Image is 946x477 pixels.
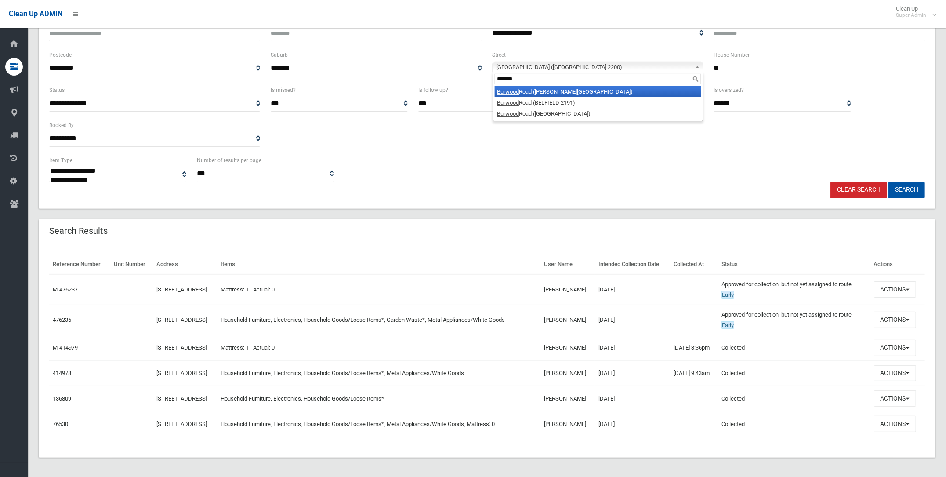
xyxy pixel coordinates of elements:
[874,390,916,407] button: Actions
[49,255,110,274] th: Reference Number
[874,312,916,328] button: Actions
[874,281,916,298] button: Actions
[595,335,670,360] td: [DATE]
[540,274,595,305] td: [PERSON_NAME]
[217,386,540,411] td: Household Furniture, Electronics, Household Goods/Loose Items*
[197,156,261,165] label: Number of results per page
[595,305,670,335] td: [DATE]
[670,255,718,274] th: Collected At
[156,421,207,427] a: [STREET_ADDRESS]
[217,274,540,305] td: Mattress: 1 - Actual: 0
[271,85,296,95] label: Is missed?
[495,86,701,97] li: Road ([PERSON_NAME][GEOGRAPHIC_DATA])
[718,386,870,411] td: Collected
[721,291,734,299] span: Early
[495,97,701,108] li: Road (BELFIELD 2191)
[49,50,72,60] label: Postcode
[830,182,887,198] a: Clear Search
[217,411,540,437] td: Household Furniture, Electronics, Household Goods/Loose Items*, Metal Appliances/White Goods, Mat...
[540,305,595,335] td: [PERSON_NAME]
[540,255,595,274] th: User Name
[595,360,670,386] td: [DATE]
[718,335,870,360] td: Collected
[497,110,519,117] em: Burwood
[53,395,71,402] a: 136809
[874,365,916,382] button: Actions
[156,286,207,293] a: [STREET_ADDRESS]
[9,10,62,18] span: Clean Up ADMIN
[896,12,926,18] small: Super Admin
[595,386,670,411] td: [DATE]
[493,50,506,60] label: Street
[718,255,870,274] th: Status
[53,286,78,293] a: M-476237
[718,274,870,305] td: Approved for collection, but not yet assigned to route
[39,222,118,240] header: Search Results
[271,50,288,60] label: Suburb
[540,335,595,360] td: [PERSON_NAME]
[53,421,68,427] a: 76530
[497,88,519,95] em: Burwood
[595,411,670,437] td: [DATE]
[217,305,540,335] td: Household Furniture, Electronics, Household Goods/Loose Items*, Garden Waste*, Metal Appliances/W...
[718,411,870,437] td: Collected
[217,335,540,360] td: Mattress: 1 - Actual: 0
[874,416,916,432] button: Actions
[714,85,744,95] label: Is oversized?
[670,335,718,360] td: [DATE] 3:36pm
[153,255,217,274] th: Address
[874,340,916,356] button: Actions
[217,360,540,386] td: Household Furniture, Electronics, Household Goods/Loose Items*, Metal Appliances/White Goods
[217,255,540,274] th: Items
[53,344,78,351] a: M-414979
[595,255,670,274] th: Intended Collection Date
[156,395,207,402] a: [STREET_ADDRESS]
[718,305,870,335] td: Approved for collection, but not yet assigned to route
[540,360,595,386] td: [PERSON_NAME]
[495,108,701,119] li: Road ([GEOGRAPHIC_DATA])
[53,370,71,376] a: 414978
[49,120,74,130] label: Booked By
[418,85,448,95] label: Is follow up?
[49,85,65,95] label: Status
[892,5,935,18] span: Clean Up
[721,321,734,329] span: Early
[110,255,153,274] th: Unit Number
[870,255,925,274] th: Actions
[156,344,207,351] a: [STREET_ADDRESS]
[497,99,519,106] em: Burwood
[156,317,207,323] a: [STREET_ADDRESS]
[540,411,595,437] td: [PERSON_NAME]
[670,360,718,386] td: [DATE] 9:43am
[540,386,595,411] td: [PERSON_NAME]
[53,317,71,323] a: 476236
[888,182,925,198] button: Search
[718,360,870,386] td: Collected
[49,156,72,165] label: Item Type
[156,370,207,376] a: [STREET_ADDRESS]
[497,62,692,73] span: [GEOGRAPHIC_DATA] ([GEOGRAPHIC_DATA] 2200)
[714,50,750,60] label: House Number
[595,274,670,305] td: [DATE]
